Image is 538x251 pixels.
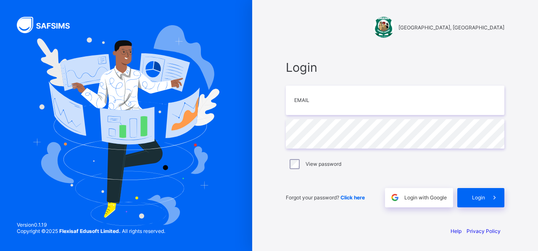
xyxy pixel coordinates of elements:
span: Copyright © 2025 All rights reserved. [17,228,165,234]
span: Login [472,194,485,201]
label: View password [306,161,341,167]
span: Forgot your password? [286,194,365,201]
img: Hero Image [33,25,220,226]
a: Help [451,228,462,234]
span: [GEOGRAPHIC_DATA], [GEOGRAPHIC_DATA] [398,24,504,31]
a: Click here [340,194,365,201]
span: Login with Google [404,194,447,201]
a: Privacy Policy [467,228,501,234]
img: SAFSIMS Logo [17,17,80,33]
span: Version 0.1.19 [17,222,165,228]
strong: Flexisaf Edusoft Limited. [59,228,121,234]
span: Login [286,60,504,75]
img: google.396cfc9801f0270233282035f929180a.svg [390,193,400,202]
